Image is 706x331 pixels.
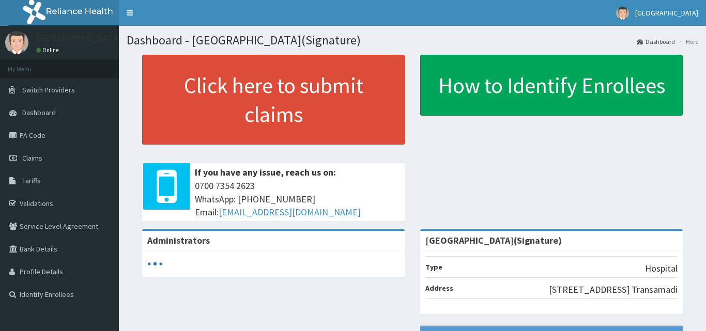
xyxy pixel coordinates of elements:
span: Claims [22,153,42,163]
b: Address [425,283,453,293]
span: Dashboard [22,108,56,117]
span: 0700 7354 2623 WhatsApp: [PHONE_NUMBER] Email: [195,179,400,219]
a: Click here to submit claims [142,55,405,145]
span: [GEOGRAPHIC_DATA] [635,8,698,18]
img: User Image [616,7,629,20]
a: Online [36,46,61,54]
strong: [GEOGRAPHIC_DATA](Signature) [425,234,562,246]
p: [STREET_ADDRESS] Transamadi [549,283,678,296]
li: Here [676,37,698,46]
a: How to Identify Enrollees [420,55,683,116]
span: Switch Providers [22,85,75,94]
b: If you have any issue, reach us on: [195,166,336,178]
a: Dashboard [637,37,675,46]
p: [GEOGRAPHIC_DATA] [36,34,121,43]
svg: audio-loading [147,256,163,272]
a: [EMAIL_ADDRESS][DOMAIN_NAME] [219,206,361,218]
span: Tariffs [22,176,41,185]
img: User Image [5,31,28,54]
b: Administrators [147,234,210,246]
b: Type [425,262,442,272]
h1: Dashboard - [GEOGRAPHIC_DATA](Signature) [127,34,698,47]
p: Hospital [645,262,678,275]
